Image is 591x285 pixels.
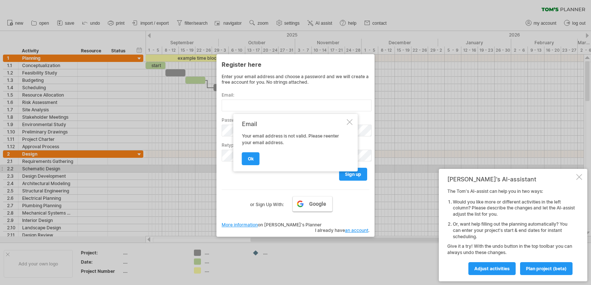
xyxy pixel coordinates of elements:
li: Would you like more or different activities in the left column? Please describe the changes and l... [453,199,575,218]
a: an account [345,227,368,233]
div: The Tom's AI-assist can help you in two ways: Give it a try! With the undo button in the top tool... [447,188,575,275]
label: Email: [222,92,369,98]
span: plan project (beta) [526,266,567,271]
a: Adjust activities [468,262,516,275]
label: Password: [222,117,369,123]
a: sign up [339,168,367,181]
a: plan project (beta) [520,262,573,275]
div: Enter your email address and choose a password and we will create a free account for you. No stri... [222,74,369,85]
span: Adjust activities [474,266,510,271]
a: Google [293,196,332,212]
span: on [PERSON_NAME]'s Planner [222,222,322,227]
label: Retype password: [222,142,369,148]
a: ok [242,152,260,165]
label: or Sign Up With: [250,196,284,209]
div: [PERSON_NAME]'s AI-assistant [447,175,575,183]
div: Your email address is not valid. Please reenter your email address. [242,121,345,165]
span: ok [248,156,254,161]
li: Or, want help filling out the planning automatically? You can enter your project's start & end da... [453,221,575,240]
a: More information [222,222,258,227]
div: Email [242,121,345,127]
div: Register here [222,58,369,71]
span: Google [309,201,326,207]
span: I already have . [315,227,369,233]
span: sign up [345,171,361,177]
